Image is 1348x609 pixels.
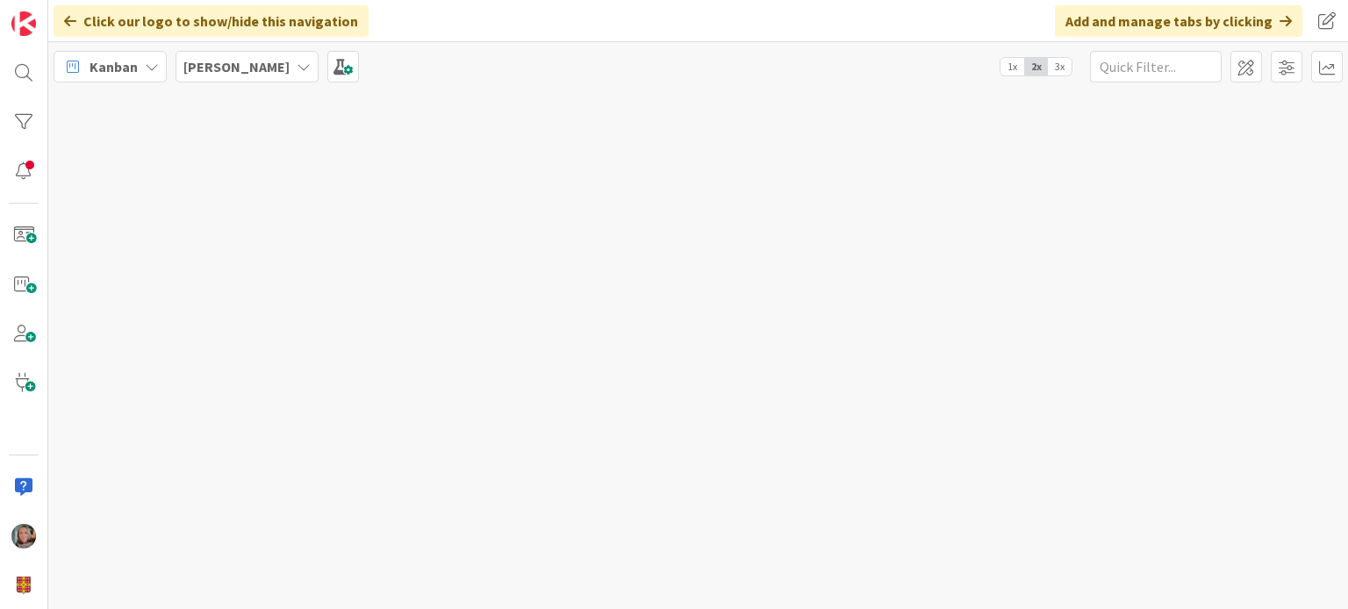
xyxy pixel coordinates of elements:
[1090,51,1222,82] input: Quick Filter...
[11,11,36,36] img: Visit kanbanzone.com
[1000,58,1024,75] span: 1x
[1048,58,1072,75] span: 3x
[11,573,36,598] img: avatar
[54,5,369,37] div: Click our logo to show/hide this navigation
[90,56,138,77] span: Kanban
[1055,5,1302,37] div: Add and manage tabs by clicking
[183,58,290,75] b: [PERSON_NAME]
[1024,58,1048,75] span: 2x
[11,524,36,548] img: SP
